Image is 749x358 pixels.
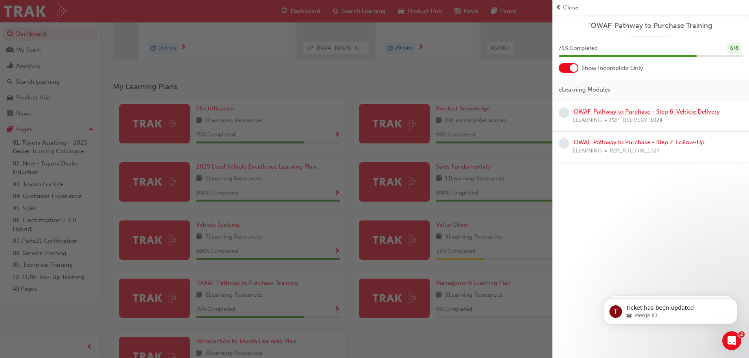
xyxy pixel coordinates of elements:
[559,138,569,149] span: learningRecordVerb_NONE-icon
[556,3,561,12] span: prev-icon
[582,64,643,73] span: Show Incomplete Only
[610,147,660,156] span: P2P_FOLLOW_1024
[556,3,746,12] button: prev-iconClose
[572,116,602,125] span: ELEARNING
[738,331,745,338] span: 2
[563,3,578,12] span: Close
[572,139,705,146] a: 'OWAF' Pathway to Purchase - Step 7: Follow-Up
[592,282,749,337] iframe: Intercom notifications message
[559,21,743,30] a: 'OWAF' Pathway to Purchase Training
[559,85,611,94] span: eLearning Modules
[722,331,741,350] iframe: Intercom live chat
[572,147,602,156] span: ELEARNING
[572,108,720,115] a: 'OWAF' Pathway to Purchase - Step 6: Vehicle Delivery
[559,44,598,53] span: 75 % Completed
[559,107,569,118] span: learningRecordVerb_NONE-icon
[727,43,741,54] div: 6 / 8
[610,116,663,125] span: P2P_DELIVERY_1024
